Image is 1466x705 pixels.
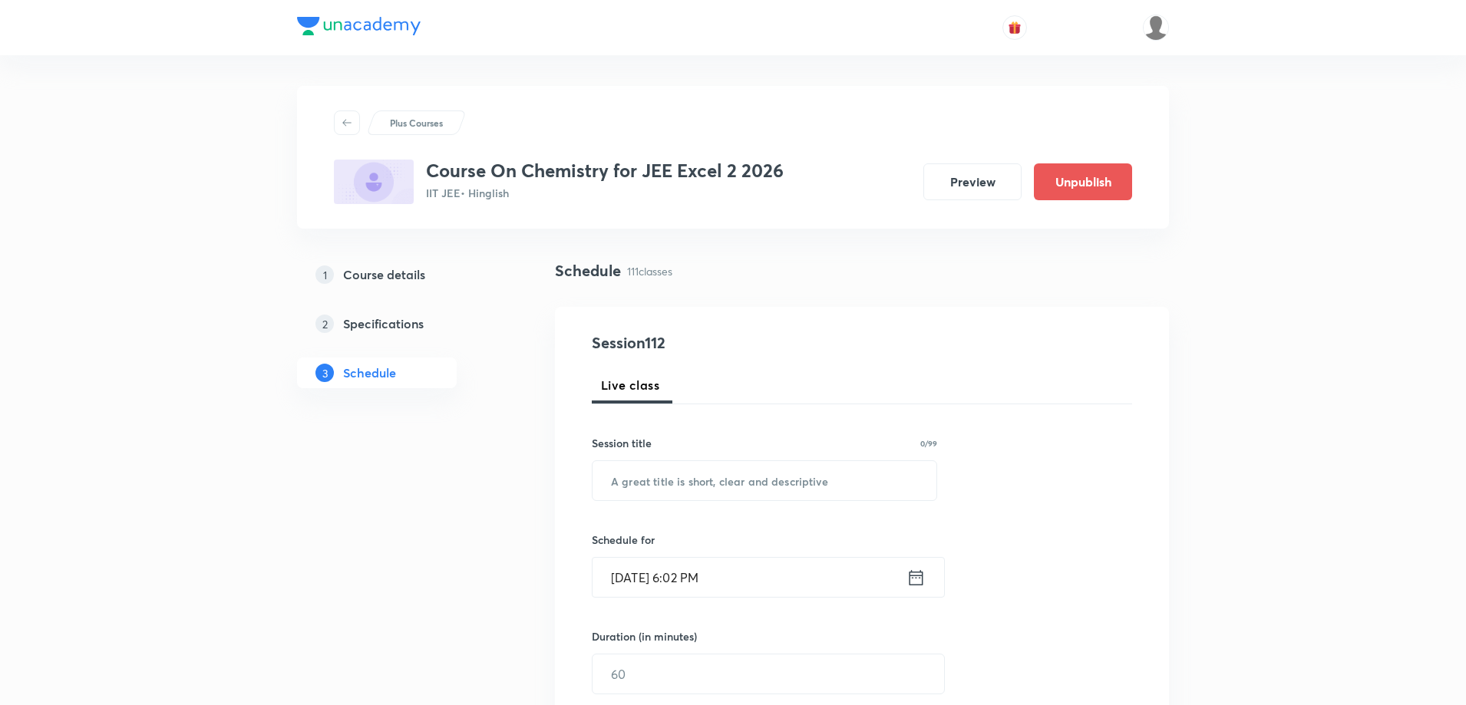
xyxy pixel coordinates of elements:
[297,308,506,339] a: 2Specifications
[1008,21,1022,35] img: avatar
[390,116,443,130] p: Plus Courses
[923,163,1022,200] button: Preview
[297,17,421,35] img: Company Logo
[334,160,414,204] img: 57CE3BC9-B544-4154-956F-A4E45B6C4440_plus.png
[426,185,784,201] p: IIT JEE • Hinglish
[592,532,937,548] h6: Schedule for
[593,461,936,500] input: A great title is short, clear and descriptive
[920,440,937,447] p: 0/99
[627,263,672,279] p: 111 classes
[593,654,944,693] input: 60
[1143,15,1169,41] img: VIVEK
[343,265,425,284] h5: Course details
[592,435,652,451] h6: Session title
[1002,15,1027,40] button: avatar
[592,331,872,354] h4: Session 112
[343,364,396,382] h5: Schedule
[592,628,697,644] h6: Duration (in minutes)
[315,265,334,284] p: 1
[426,160,784,182] h3: Course On Chemistry for JEE Excel 2 2026
[297,17,421,39] a: Company Logo
[1034,163,1132,200] button: Unpublish
[601,376,659,394] span: Live class
[315,315,334,333] p: 2
[555,259,621,282] h4: Schedule
[315,364,334,382] p: 3
[343,315,424,333] h5: Specifications
[297,259,506,290] a: 1Course details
